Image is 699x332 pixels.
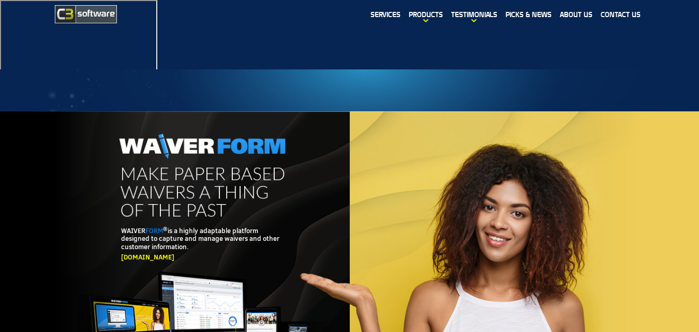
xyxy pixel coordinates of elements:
a: [DOMAIN_NAME] [121,252,174,262]
a: Services [366,3,405,26]
a: About us [556,3,597,26]
p: WAIVER is a highly adaptable platform designed to capture and manage waivers and other customer i... [121,227,284,251]
a: Products [405,3,447,26]
span: FORM [145,226,163,235]
a: Testimonials [447,3,501,26]
a: Picks & News [501,3,556,26]
img: C3 Software [55,5,117,23]
sup: ® [163,225,168,232]
a: Contact Us [597,3,645,26]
